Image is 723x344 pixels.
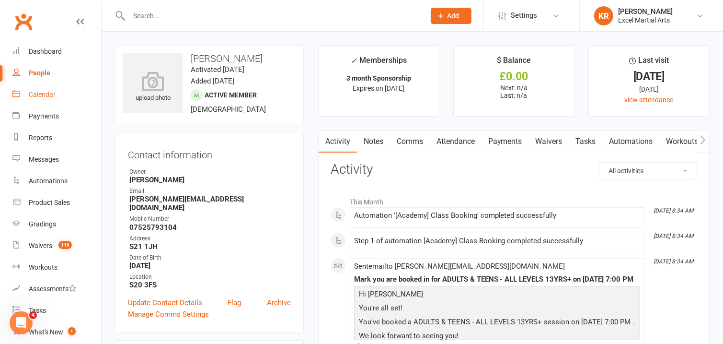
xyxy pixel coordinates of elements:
button: Add [431,8,471,24]
span: 4 [29,311,37,319]
a: Waivers [529,130,569,153]
a: Gradings [12,214,101,235]
div: Assessments [29,285,76,293]
strong: 3 month Sponsorship [346,74,411,82]
a: Activity [319,130,357,153]
a: Automations [12,170,101,192]
time: Added [DATE] [191,77,234,85]
div: upload photo [123,71,183,103]
div: £0.00 [462,71,565,82]
div: Payments [29,112,59,120]
div: Calendar [29,91,56,98]
div: Excel Martial Arts [618,16,673,24]
a: Assessments [12,278,101,300]
div: Address [129,234,291,243]
div: Owner [129,167,291,177]
a: Automations [603,130,660,153]
div: Mobile Number [129,214,291,224]
a: Attendance [430,130,482,153]
a: Messages [12,149,101,170]
span: Sent email to [PERSON_NAME][EMAIL_ADDRESS][DOMAIN_NAME] [354,262,565,271]
a: Dashboard [12,41,101,62]
div: Messages [29,155,59,163]
div: [DATE] [597,84,700,95]
a: Workouts [660,130,705,153]
strong: [PERSON_NAME][EMAIL_ADDRESS][DOMAIN_NAME] [129,195,291,212]
div: Automation '[Academy] Class Booking' completed successfully [354,212,640,220]
i: ✓ [351,56,357,65]
h3: [PERSON_NAME] [123,53,296,64]
span: Add [448,12,459,20]
div: Last visit [629,54,669,71]
p: We look forward to seeing you! [356,330,638,344]
li: This Month [331,192,697,207]
div: Dashboard [29,47,62,55]
a: Waivers 119 [12,235,101,257]
time: Activated [DATE] [191,65,244,74]
a: Tasks [12,300,101,321]
p: Next: n/a Last: n/a [462,84,565,99]
div: Tasks [29,307,46,314]
div: Mark you are booked in for ADULTS & TEENS - ALL LEVELS 13YRS+ on [DATE] 7:00 PM [354,275,640,284]
a: People [12,62,101,84]
span: Active member [205,91,257,99]
div: KR [594,6,613,25]
i: [DATE] 8:34 AM [654,258,693,265]
a: Payments [482,130,529,153]
a: Update Contact Details [128,297,202,308]
div: Workouts [29,263,57,271]
div: Gradings [29,220,56,228]
div: Reports [29,134,52,142]
p: Hi [PERSON_NAME] [356,288,638,302]
div: $ Balance [497,54,531,71]
p: You're all set! [356,302,638,316]
a: Archive [267,297,291,308]
span: 1 [68,327,76,335]
div: Email [129,187,291,196]
a: Calendar [12,84,101,106]
a: Tasks [569,130,603,153]
h3: Contact information [128,146,291,160]
strong: S21 1JH [129,242,291,251]
div: [PERSON_NAME] [618,7,673,16]
div: Step 1 of automation [Academy] Class Booking completed successfully [354,237,640,245]
a: Product Sales [12,192,101,214]
div: [DATE] [597,71,700,82]
div: Automations [29,177,68,185]
p: You've booked a ADULTS & TEENS - ALL LEVELS 13YRS+ session on [DATE] 7:00 PM . [356,316,638,330]
div: Product Sales [29,199,70,206]
div: People [29,69,50,77]
a: Notes [357,130,390,153]
span: Expires on [DATE] [353,84,404,92]
div: Date of Birth [129,253,291,262]
a: Comms [390,130,430,153]
a: What's New1 [12,321,101,343]
span: Settings [511,5,537,26]
strong: [PERSON_NAME] [129,176,291,184]
a: Reports [12,127,101,149]
i: [DATE] 8:34 AM [654,233,693,239]
a: Manage Comms Settings [128,308,209,320]
a: Flag [228,297,241,308]
h3: Activity [331,162,697,177]
div: Memberships [351,54,407,72]
a: Clubworx [11,10,35,34]
div: Location [129,273,291,282]
a: Payments [12,106,101,127]
input: Search... [126,9,418,23]
div: Waivers [29,242,52,249]
a: Workouts [12,257,101,278]
div: What's New [29,328,63,336]
strong: [DATE] [129,261,291,270]
span: 119 [58,241,72,249]
i: [DATE] 8:34 AM [654,207,693,214]
strong: 07525793104 [129,223,291,232]
iframe: Intercom live chat [10,311,33,334]
strong: S20 3FS [129,281,291,289]
a: view attendance [624,96,673,104]
span: [DEMOGRAPHIC_DATA] [191,105,266,114]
